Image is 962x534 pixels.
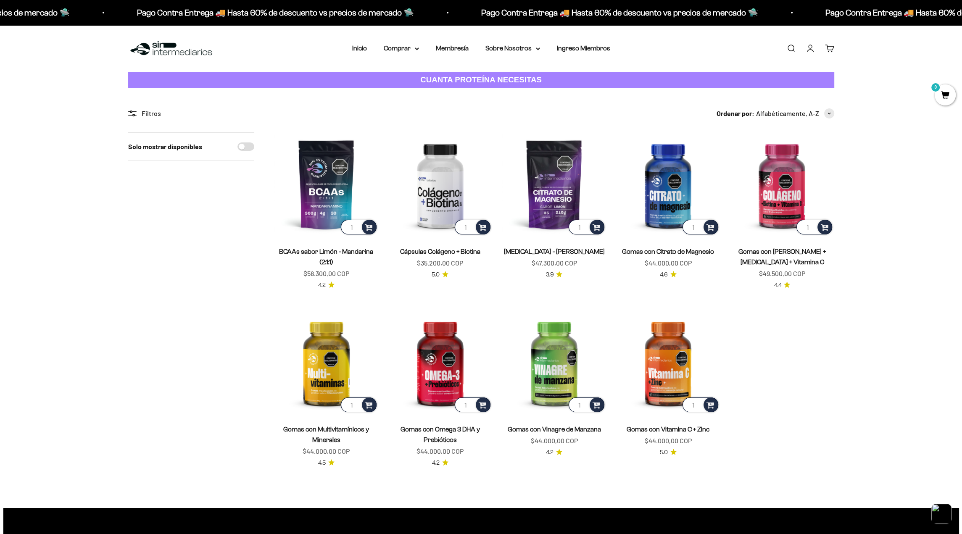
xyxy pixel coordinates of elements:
[432,270,440,279] span: 5.0
[128,141,202,152] label: Solo mostrar disponibles
[546,448,562,457] a: 4.24.2 de 5.0 estrellas
[774,281,781,290] span: 4.4
[436,45,469,52] a: Membresía
[283,426,369,443] a: Gomas con Multivitamínicos y Minerales
[78,6,355,19] p: Pago Contra Entrega 🚚 Hasta 60% de descuento vs precios de mercado 🛸
[128,108,254,119] div: Filtros
[756,108,819,119] span: Alfabéticamente, A-Z
[546,270,562,279] a: 3.93.9 de 5.0 estrellas
[303,268,349,279] sale-price: $58.300,00 COP
[660,270,668,279] span: 4.6
[759,268,805,279] sale-price: $49.500,00 COP
[318,281,326,290] span: 4.2
[432,458,448,468] a: 4.24.2 de 5.0 estrellas
[401,426,480,443] a: Gomas con Omega 3 DHA y Prebióticos
[318,281,335,290] a: 4.24.2 de 5.0 estrellas
[303,446,350,457] sale-price: $44.000,00 COP
[660,270,677,279] a: 4.64.6 de 5.0 estrellas
[546,448,553,457] span: 4.2
[352,45,367,52] a: Inicio
[422,6,699,19] p: Pago Contra Entrega 🚚 Hasta 60% de descuento vs precios de mercado 🛸
[507,426,601,433] a: Gomas con Vinagre de Manzana
[279,248,373,266] a: BCAAs sabor Limón - Mandarina (2:1:1)
[935,91,956,100] a: 0
[432,458,440,468] span: 4.2
[384,43,419,54] summary: Comprar
[530,435,577,446] sale-price: $44.000,00 COP
[546,270,553,279] span: 3.9
[318,458,326,468] span: 4.5
[738,248,826,266] a: Gomas con [PERSON_NAME] + [MEDICAL_DATA] + Vitamina C
[756,108,834,119] button: Alfabéticamente, A-Z
[717,108,754,119] span: Ordenar por:
[432,270,448,279] a: 5.05.0 de 5.0 estrellas
[930,82,941,92] mark: 0
[645,258,692,268] sale-price: $44.000,00 COP
[774,281,790,290] a: 4.44.4 de 5.0 estrellas
[660,448,668,457] span: 5.0
[531,258,577,268] sale-price: $47.300,00 COP
[417,258,463,268] sale-price: $35.200,00 COP
[416,446,464,457] sale-price: $44.000,00 COP
[557,45,610,52] a: Ingreso Miembros
[420,75,542,84] strong: CUANTA PROTEÍNA NECESITAS
[485,43,540,54] summary: Sobre Nosotros
[503,248,604,255] a: [MEDICAL_DATA] - [PERSON_NAME]
[645,435,692,446] sale-price: $44.000,00 COP
[318,458,335,468] a: 4.54.5 de 5.0 estrellas
[660,448,677,457] a: 5.05.0 de 5.0 estrellas
[627,426,709,433] a: Gomas con Vitamina C + Zinc
[622,248,714,255] a: Gomas con Citrato de Magnesio
[128,72,834,88] a: CUANTA PROTEÍNA NECESITAS
[400,248,480,255] a: Cápsulas Colágeno + Biotina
